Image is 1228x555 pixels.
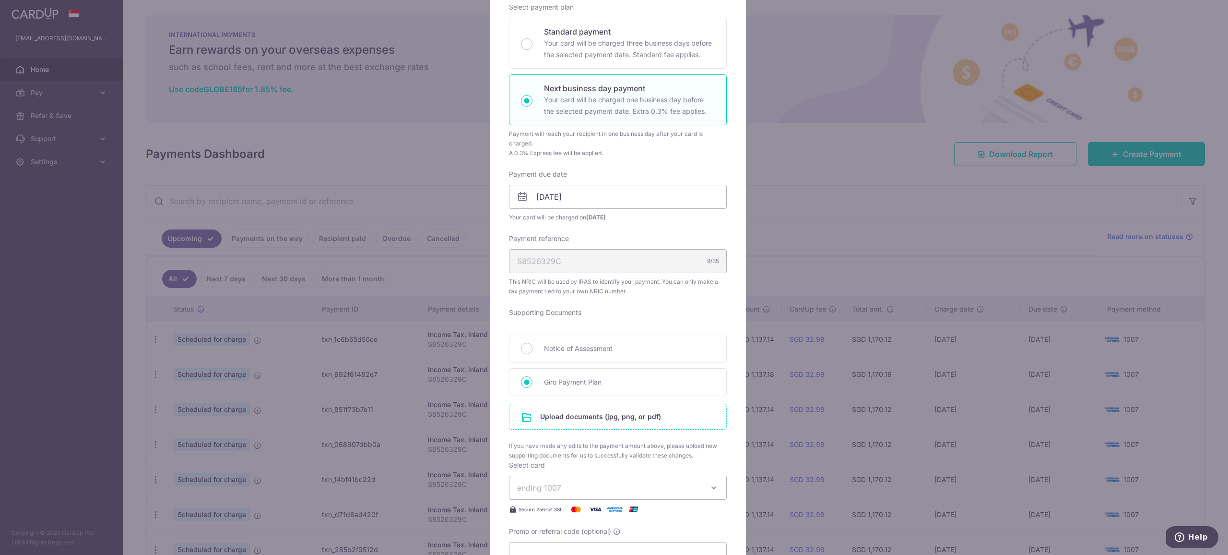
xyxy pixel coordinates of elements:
div: 9/35 [707,256,719,266]
label: Payment reference [509,234,569,243]
input: DD / MM / YYYY [509,185,727,209]
span: Secure 256-bit SSL [519,506,563,513]
img: Mastercard [567,504,586,515]
span: [DATE] [586,214,606,221]
span: Promo or referral code (optional) [509,527,611,536]
span: If you have made any edits to the payment amount above, please upload new supporting documents fo... [509,441,727,460]
label: Select card [509,460,545,470]
label: Payment due date [509,169,567,179]
img: Visa [586,504,605,515]
p: Standard payment [544,26,715,37]
span: Notice of Assessment [544,343,715,354]
p: Next business day payment [544,83,715,94]
img: American Express [605,504,624,515]
iframe: Opens a widget where you can find more information [1166,526,1218,550]
div: A 0.3% Express fee will be applied. [509,148,727,158]
div: Payment will reach your recipient in one business day after your card is charged. [509,129,727,148]
span: Your card will be charged on [509,213,727,222]
span: Giro Payment Plan [544,376,715,388]
div: Upload documents (jpg, png, or pdf) [509,404,727,430]
p: Your card will be charged one business day before the selected payment date. Extra 0.3% fee applies. [544,94,715,117]
span: This NRIC will be used by IRAS to identify your payment. You can only make a tax payment tied to ... [509,277,727,296]
label: Select payment plan [509,2,574,12]
p: Your card will be charged three business days before the selected payment date. Standard fee appl... [544,37,715,60]
button: ending 1007 [509,476,727,500]
img: UnionPay [624,504,643,515]
span: ending 1007 [517,483,561,493]
label: Supporting Documents [509,308,581,317]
